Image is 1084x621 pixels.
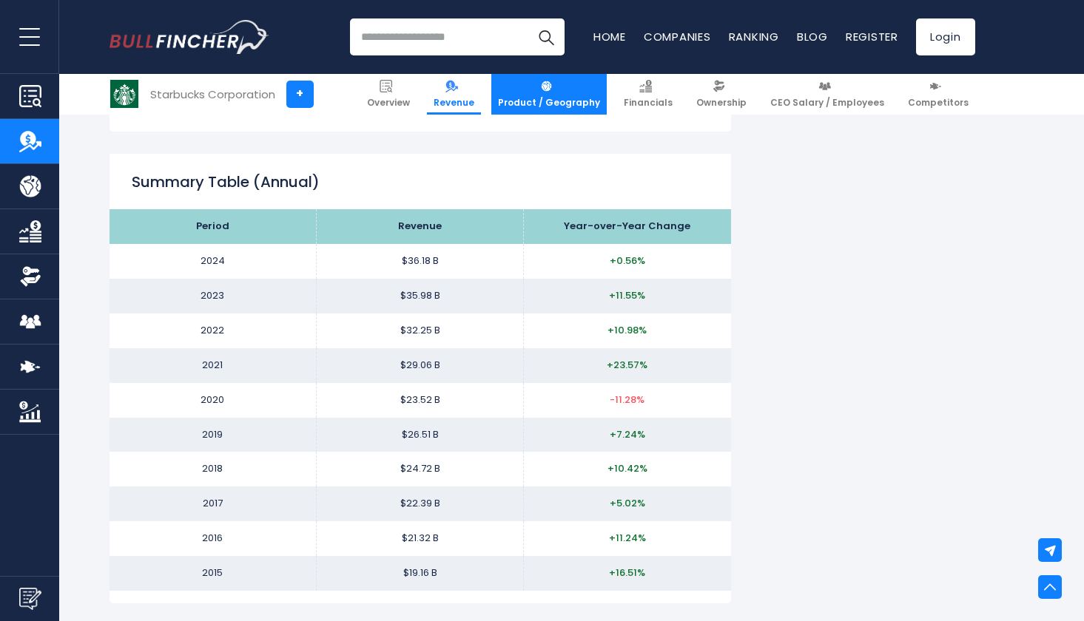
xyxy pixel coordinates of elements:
td: $35.98 B [317,279,524,313]
td: 2018 [110,452,317,486]
td: $22.39 B [317,486,524,521]
span: Revenue [434,97,474,109]
a: CEO Salary / Employees [764,74,891,115]
td: 2023 [110,279,317,313]
a: Go to homepage [110,20,269,54]
a: Competitors [901,74,975,115]
td: $29.06 B [317,348,524,383]
a: Ownership [690,74,753,115]
button: Search [528,18,565,55]
span: +11.55% [609,288,645,302]
a: Register [846,29,898,44]
td: 2020 [110,383,317,418]
span: -11.28% [610,393,644,407]
span: Financials [624,97,673,109]
span: +10.98% [607,323,647,337]
td: $24.72 B [317,452,524,486]
div: Starbucks Corporation [150,86,275,103]
td: 2021 [110,348,317,383]
span: +23.57% [607,358,647,372]
td: 2024 [110,244,317,279]
span: Ownership [696,97,747,109]
h2: Summary Table (Annual) [132,171,709,193]
img: Ownership [19,265,41,288]
a: Blog [797,29,828,44]
td: $36.18 B [317,244,524,279]
span: Product / Geography [498,97,600,109]
td: $23.52 B [317,383,524,418]
span: CEO Salary / Employees [770,97,884,109]
span: Competitors [908,97,969,109]
a: + [286,81,314,108]
a: Overview [360,74,417,115]
th: Year-over-Year Change [524,209,731,244]
th: Revenue [317,209,524,244]
span: +11.24% [609,531,646,545]
td: 2022 [110,313,317,348]
a: Home [593,29,626,44]
span: +10.42% [607,461,647,475]
img: SBUX logo [110,80,138,108]
span: +5.02% [610,496,645,510]
td: $26.51 B [317,418,524,452]
td: 2017 [110,486,317,521]
a: Login [916,18,975,55]
span: +16.51% [609,566,645,580]
span: +7.24% [610,427,645,441]
a: Revenue [427,74,481,115]
a: Companies [644,29,711,44]
a: Ranking [729,29,779,44]
td: $21.32 B [317,521,524,556]
td: $32.25 B [317,313,524,348]
th: Period [110,209,317,244]
td: 2015 [110,556,317,591]
span: Overview [367,97,410,109]
a: Financials [617,74,679,115]
span: +0.56% [610,254,645,268]
td: 2019 [110,418,317,452]
img: Bullfincher logo [110,20,269,54]
a: Product / Geography [491,74,607,115]
td: 2016 [110,521,317,556]
td: $19.16 B [317,556,524,591]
